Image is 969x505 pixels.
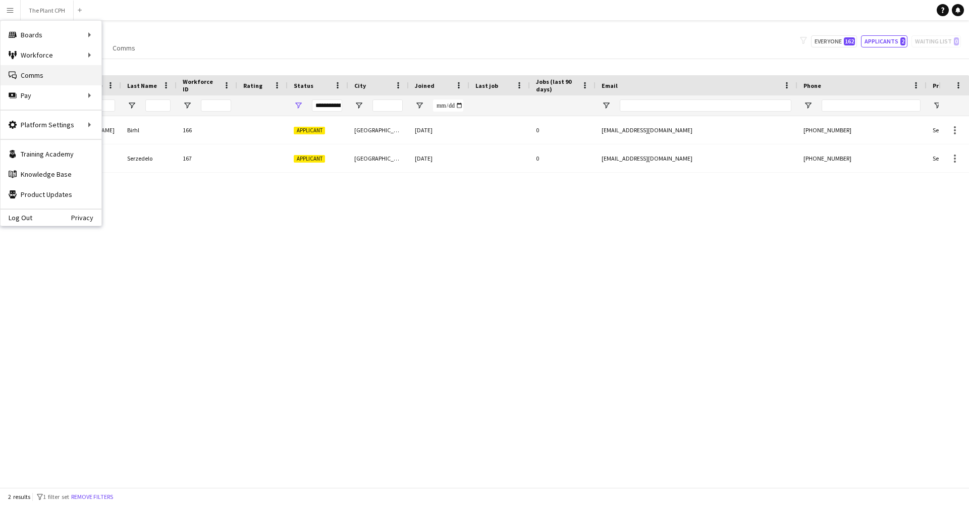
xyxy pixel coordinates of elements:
[822,99,921,112] input: Phone Filter Input
[409,116,469,144] div: [DATE]
[127,101,136,110] button: Open Filter Menu
[596,116,797,144] div: [EMAIL_ADDRESS][DOMAIN_NAME]
[90,99,115,112] input: First Name Filter Input
[201,99,231,112] input: Workforce ID Filter Input
[21,1,74,20] button: The Plant CPH
[530,144,596,172] div: 0
[844,37,855,45] span: 162
[797,116,927,144] div: [PHONE_NUMBER]
[602,82,618,89] span: Email
[602,101,611,110] button: Open Filter Menu
[803,101,813,110] button: Open Filter Menu
[933,101,942,110] button: Open Filter Menu
[620,99,791,112] input: Email Filter Input
[121,116,177,144] div: Birhl
[1,184,101,205] a: Product Updates
[354,82,366,89] span: City
[69,491,115,502] button: Remove filters
[113,43,135,53] span: Comms
[900,37,905,45] span: 2
[536,78,577,93] span: Jobs (last 90 days)
[1,45,101,65] div: Workforce
[294,82,313,89] span: Status
[183,78,219,93] span: Workforce ID
[1,144,101,164] a: Training Academy
[177,116,237,144] div: 166
[433,99,463,112] input: Joined Filter Input
[43,493,69,500] span: 1 filter set
[127,82,157,89] span: Last Name
[177,144,237,172] div: 167
[861,35,907,47] button: Applicants2
[294,127,325,134] span: Applicant
[415,101,424,110] button: Open Filter Menu
[145,99,171,112] input: Last Name Filter Input
[1,214,32,222] a: Log Out
[475,82,498,89] span: Last job
[803,82,821,89] span: Phone
[797,144,927,172] div: [PHONE_NUMBER]
[530,116,596,144] div: 0
[1,115,101,135] div: Platform Settings
[348,116,409,144] div: [GEOGRAPHIC_DATA]
[1,65,101,85] a: Comms
[1,85,101,106] div: Pay
[348,144,409,172] div: [GEOGRAPHIC_DATA]
[415,82,435,89] span: Joined
[933,82,953,89] span: Profile
[243,82,262,89] span: Rating
[294,101,303,110] button: Open Filter Menu
[596,144,797,172] div: [EMAIL_ADDRESS][DOMAIN_NAME]
[1,25,101,45] div: Boards
[294,155,325,163] span: Applicant
[183,101,192,110] button: Open Filter Menu
[811,35,857,47] button: Everyone162
[354,101,363,110] button: Open Filter Menu
[121,144,177,172] div: Serzedelo
[409,144,469,172] div: [DATE]
[109,41,139,55] a: Comms
[1,164,101,184] a: Knowledge Base
[71,214,101,222] a: Privacy
[372,99,403,112] input: City Filter Input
